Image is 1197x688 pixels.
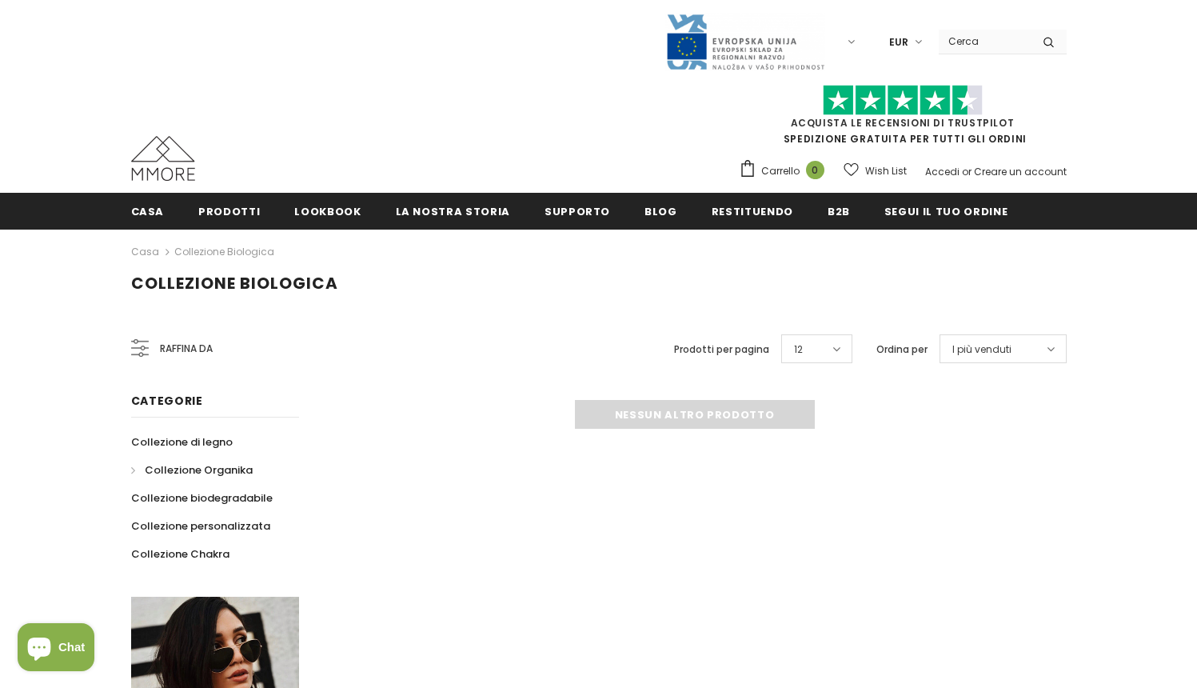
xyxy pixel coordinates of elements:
label: Ordina per [876,342,928,358]
a: Collezione biologica [174,245,274,258]
a: Accedi [925,165,960,178]
span: supporto [545,204,610,219]
span: Collezione Chakra [131,546,229,562]
span: Lookbook [294,204,361,219]
img: Casi MMORE [131,136,195,181]
a: La nostra storia [396,193,510,229]
span: Wish List [865,163,907,179]
img: Fidati di Pilot Stars [823,85,983,116]
a: Collezione Chakra [131,540,229,568]
a: Segui il tuo ordine [884,193,1007,229]
inbox-online-store-chat: Shopify online store chat [13,623,99,675]
a: Wish List [844,157,907,185]
span: Collezione di legno [131,434,233,450]
a: Carrello 0 [739,159,832,183]
span: Collezione Organika [145,462,253,478]
a: supporto [545,193,610,229]
a: Creare un account [974,165,1067,178]
span: Collezione personalizzata [131,518,270,534]
span: Segui il tuo ordine [884,204,1007,219]
a: Collezione personalizzata [131,512,270,540]
span: or [962,165,972,178]
a: Prodotti [198,193,260,229]
span: EUR [889,34,908,50]
span: La nostra storia [396,204,510,219]
a: Casa [131,242,159,262]
span: Blog [644,204,677,219]
img: Javni Razpis [665,13,825,71]
span: B2B [828,204,850,219]
span: Collezione biologica [131,272,338,294]
span: Prodotti [198,204,260,219]
span: Collezione biodegradabile [131,490,273,506]
span: Categorie [131,393,203,409]
span: Raffina da [160,340,213,358]
a: Collezione biodegradabile [131,484,273,512]
a: Lookbook [294,193,361,229]
span: I più venduti [952,342,1011,358]
label: Prodotti per pagina [674,342,769,358]
span: SPEDIZIONE GRATUITA PER TUTTI GLI ORDINI [739,92,1067,146]
a: Collezione Organika [131,456,253,484]
a: B2B [828,193,850,229]
span: Carrello [761,163,800,179]
span: Restituendo [712,204,793,219]
a: Casa [131,193,165,229]
a: Javni Razpis [665,34,825,48]
a: Blog [644,193,677,229]
span: Casa [131,204,165,219]
a: Restituendo [712,193,793,229]
input: Search Site [939,30,1031,53]
span: 12 [794,342,803,358]
span: 0 [806,161,824,179]
a: Acquista le recensioni di TrustPilot [791,116,1015,130]
a: Collezione di legno [131,428,233,456]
